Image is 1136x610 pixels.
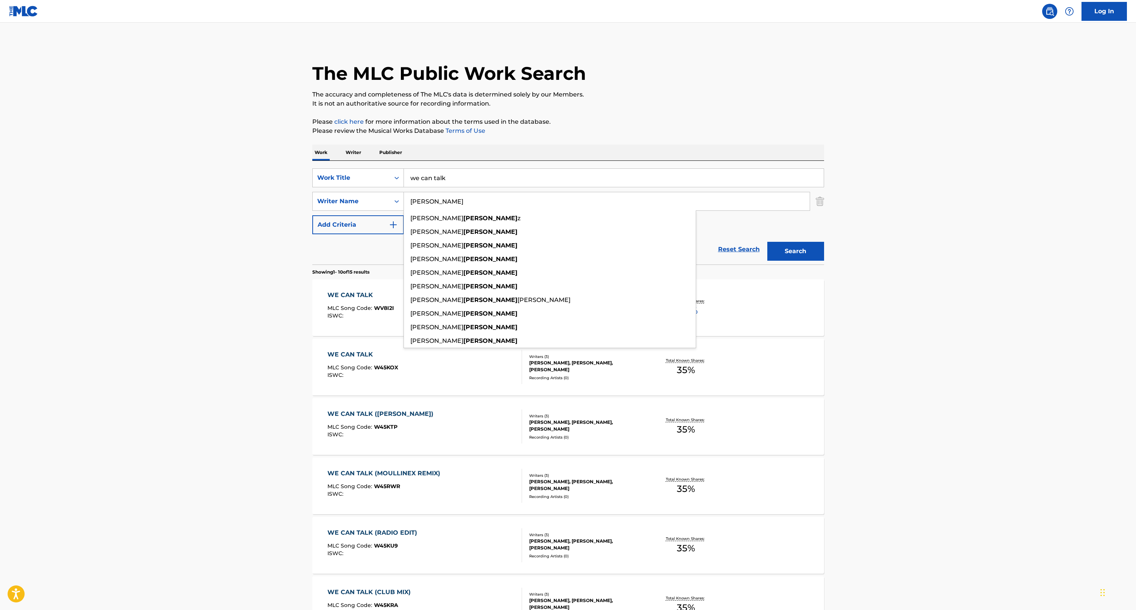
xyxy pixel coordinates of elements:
p: Total Known Shares: [666,476,706,482]
p: Total Known Shares: [666,595,706,601]
div: Writers ( 3 ) [529,473,644,478]
span: MLC Song Code : [327,364,374,371]
div: Writers ( 3 ) [529,413,644,419]
strong: [PERSON_NAME] [463,283,517,290]
strong: [PERSON_NAME] [463,324,517,331]
div: Recording Artists ( 0 ) [529,553,644,559]
div: Work Title [317,173,385,182]
a: WE CAN TALK ([PERSON_NAME])MLC Song Code:W45KTPISWC:Writers (3)[PERSON_NAME], [PERSON_NAME], [PER... [312,398,824,455]
span: 35 % [677,423,695,436]
span: ISWC : [327,312,345,319]
span: [PERSON_NAME] [410,228,463,235]
a: WE CAN TALKMLC Song Code:WV8I2IISWC:Writers (1)[PERSON_NAME]Recording Artists (98)SATIN JACKETS, ... [312,279,824,336]
a: WE CAN TALK (RADIO EDIT)MLC Song Code:W45KU9ISWC:Writers (3)[PERSON_NAME], [PERSON_NAME], [PERSON... [312,517,824,574]
strong: [PERSON_NAME] [463,269,517,276]
a: WE CAN TALKMLC Song Code:W45KOXISWC:Writers (3)[PERSON_NAME], [PERSON_NAME], [PERSON_NAME]Recordi... [312,339,824,395]
strong: [PERSON_NAME] [463,337,517,344]
span: 35 % [677,363,695,377]
span: [PERSON_NAME] [410,255,463,263]
span: ISWC : [327,550,345,557]
p: Writer [343,145,363,160]
strong: [PERSON_NAME] [463,296,517,303]
strong: [PERSON_NAME] [463,215,517,222]
span: W45RWR [374,483,400,490]
div: WE CAN TALK [327,291,394,300]
p: Showing 1 - 10 of 15 results [312,269,369,275]
div: Writers ( 3 ) [529,354,644,359]
span: [PERSON_NAME] [517,296,570,303]
button: Add Criteria [312,215,404,234]
p: Work [312,145,330,160]
span: W45KRA [374,602,398,608]
a: click here [334,118,364,125]
div: Recording Artists ( 0 ) [529,434,644,440]
div: [PERSON_NAME], [PERSON_NAME], [PERSON_NAME] [529,359,644,373]
img: Delete Criterion [816,192,824,211]
div: WE CAN TALK (MOULLINEX REMIX) [327,469,444,478]
button: Search [767,242,824,261]
span: ISWC : [327,372,345,378]
a: Log In [1081,2,1127,21]
strong: [PERSON_NAME] [463,310,517,317]
span: MLC Song Code : [327,542,374,549]
span: MLC Song Code : [327,602,374,608]
strong: [PERSON_NAME] [463,242,517,249]
span: [PERSON_NAME] [410,283,463,290]
span: [PERSON_NAME] [410,242,463,249]
span: WV8I2I [374,305,394,311]
span: [PERSON_NAME] [410,337,463,344]
p: Please for more information about the terms used in the database. [312,117,824,126]
form: Search Form [312,168,824,265]
span: W45KTP [374,423,397,430]
div: WE CAN TALK (CLUB MIX) [327,588,415,597]
p: The accuracy and completeness of The MLC's data is determined solely by our Members. [312,90,824,99]
span: [PERSON_NAME] [410,310,463,317]
div: Writer Name [317,197,385,206]
img: help [1065,7,1074,16]
span: MLC Song Code : [327,305,374,311]
div: Recording Artists ( 0 ) [529,375,644,381]
a: Terms of Use [444,127,485,134]
span: z [517,215,520,222]
span: W45KU9 [374,542,398,549]
img: search [1045,7,1054,16]
div: WE CAN TALK (RADIO EDIT) [327,528,421,537]
span: MLC Song Code : [327,423,374,430]
img: MLC Logo [9,6,38,17]
iframe: Chat Widget [1098,574,1136,610]
div: [PERSON_NAME], [PERSON_NAME], [PERSON_NAME] [529,538,644,551]
p: It is not an authoritative source for recording information. [312,99,824,108]
strong: [PERSON_NAME] [463,255,517,263]
div: Recording Artists ( 0 ) [529,494,644,500]
span: ISWC : [327,431,345,438]
div: WE CAN TALK ([PERSON_NAME]) [327,409,437,419]
div: [PERSON_NAME], [PERSON_NAME], [PERSON_NAME] [529,478,644,492]
a: WE CAN TALK (MOULLINEX REMIX)MLC Song Code:W45RWRISWC:Writers (3)[PERSON_NAME], [PERSON_NAME], [P... [312,457,824,514]
span: MLC Song Code : [327,483,374,490]
span: [PERSON_NAME] [410,324,463,331]
p: Please review the Musical Works Database [312,126,824,135]
p: Total Known Shares: [666,358,706,363]
span: [PERSON_NAME] [410,269,463,276]
span: [PERSON_NAME] [410,215,463,222]
div: Writers ( 3 ) [529,591,644,597]
div: [PERSON_NAME], [PERSON_NAME], [PERSON_NAME] [529,419,644,433]
p: Publisher [377,145,404,160]
a: Reset Search [714,241,764,258]
p: Total Known Shares: [666,417,706,423]
img: 9d2ae6d4665cec9f34b9.svg [389,220,398,229]
div: Chat-Widget [1098,574,1136,610]
div: Writers ( 3 ) [529,532,644,538]
span: W45KOX [374,364,398,371]
strong: [PERSON_NAME] [463,228,517,235]
p: Total Known Shares: [666,536,706,542]
a: Public Search [1042,4,1057,19]
span: ISWC : [327,490,345,497]
div: WE CAN TALK [327,350,398,359]
span: 35 % [677,542,695,555]
div: Ziehen [1100,581,1105,604]
h1: The MLC Public Work Search [312,62,586,85]
div: Help [1062,4,1077,19]
span: 35 % [677,482,695,496]
span: [PERSON_NAME] [410,296,463,303]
